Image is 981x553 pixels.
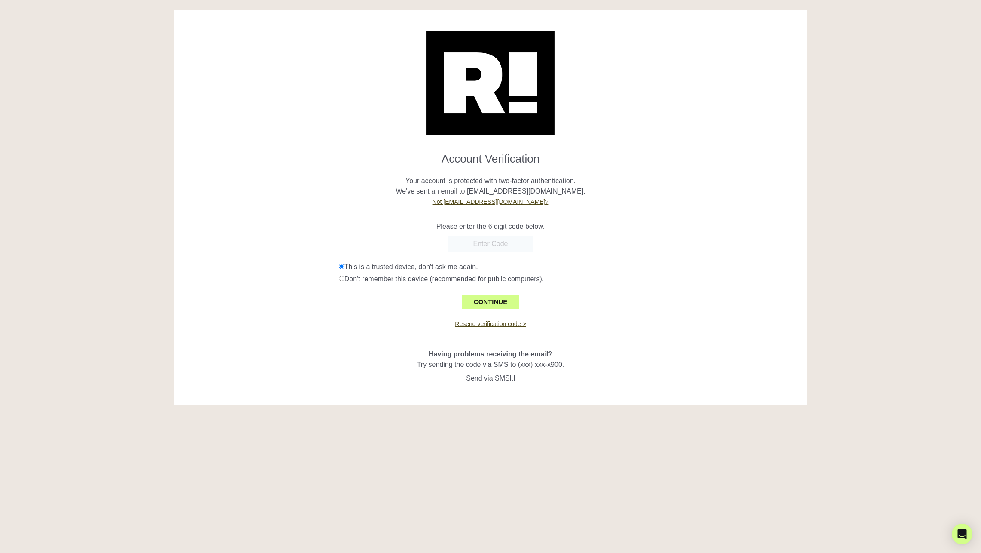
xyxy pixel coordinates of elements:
div: This is a trusted device, don't ask me again. [339,262,800,272]
div: Don't remember this device (recommended for public computers). [339,274,800,284]
button: CONTINUE [462,295,519,309]
img: Retention.com [426,31,555,135]
a: Resend verification code > [455,320,526,327]
div: Try sending the code via SMS to (xxx) xxx-x900. [181,329,801,384]
input: Enter Code [448,236,533,252]
div: Open Intercom Messenger [952,524,972,544]
h1: Account Verification [181,145,801,166]
a: Not [EMAIL_ADDRESS][DOMAIN_NAME]? [433,198,549,205]
button: Send via SMS [457,372,524,384]
p: Your account is protected with two-factor authentication. We've sent an email to [EMAIL_ADDRESS][... [181,166,801,207]
span: Having problems receiving the email? [429,350,552,358]
p: Please enter the 6 digit code below. [181,221,801,232]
